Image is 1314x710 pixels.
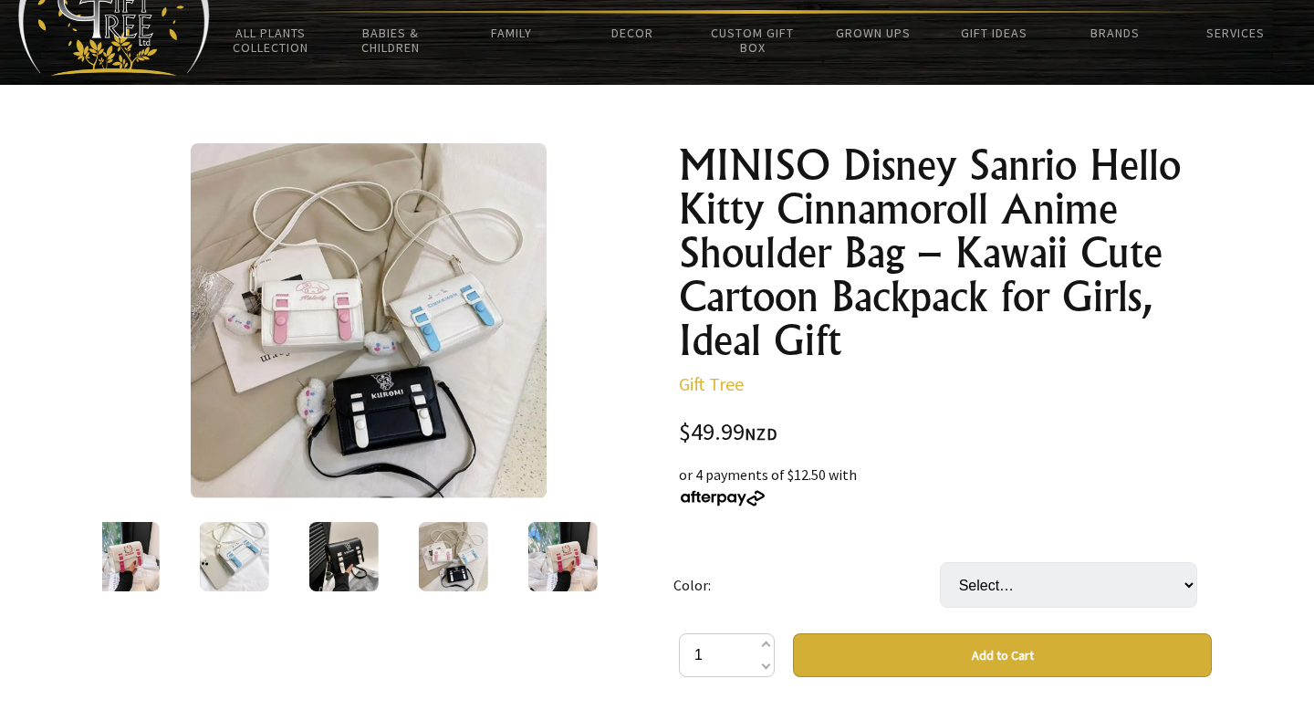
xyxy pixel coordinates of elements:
[309,522,379,591] img: MINISO Disney Sanrio Hello Kitty Cinnamoroll Anime Shoulder Bag – Kawaii Cute Cartoon Backpack fo...
[528,522,598,591] img: MINISO Disney Sanrio Hello Kitty Cinnamoroll Anime Shoulder Bag – Kawaii Cute Cartoon Backpack fo...
[90,522,160,591] img: MINISO Disney Sanrio Hello Kitty Cinnamoroll Anime Shoulder Bag – Kawaii Cute Cartoon Backpack fo...
[200,522,269,591] img: MINISO Disney Sanrio Hello Kitty Cinnamoroll Anime Shoulder Bag – Kawaii Cute Cartoon Backpack fo...
[793,633,1212,677] button: Add to Cart
[451,14,571,52] a: Family
[693,14,813,67] a: Custom Gift Box
[419,522,488,591] img: MINISO Disney Sanrio Hello Kitty Cinnamoroll Anime Shoulder Bag – Kawaii Cute Cartoon Backpack fo...
[679,490,766,506] img: Afterpay
[1055,14,1175,52] a: Brands
[745,423,777,444] span: NZD
[679,464,1212,507] div: or 4 payments of $12.50 with
[813,14,933,52] a: Grown Ups
[572,14,693,52] a: Decor
[330,14,451,67] a: Babies & Children
[679,143,1212,362] h1: MINISO Disney Sanrio Hello Kitty Cinnamoroll Anime Shoulder Bag – Kawaii Cute Cartoon Backpack fo...
[1175,14,1296,52] a: Services
[933,14,1054,52] a: Gift Ideas
[191,143,546,498] img: MINISO Disney Sanrio Hello Kitty Cinnamoroll Anime Shoulder Bag – Kawaii Cute Cartoon Backpack fo...
[673,537,940,633] td: Color:
[679,421,1212,445] div: $49.99
[210,14,330,67] a: All Plants Collection
[679,372,744,395] a: Gift Tree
